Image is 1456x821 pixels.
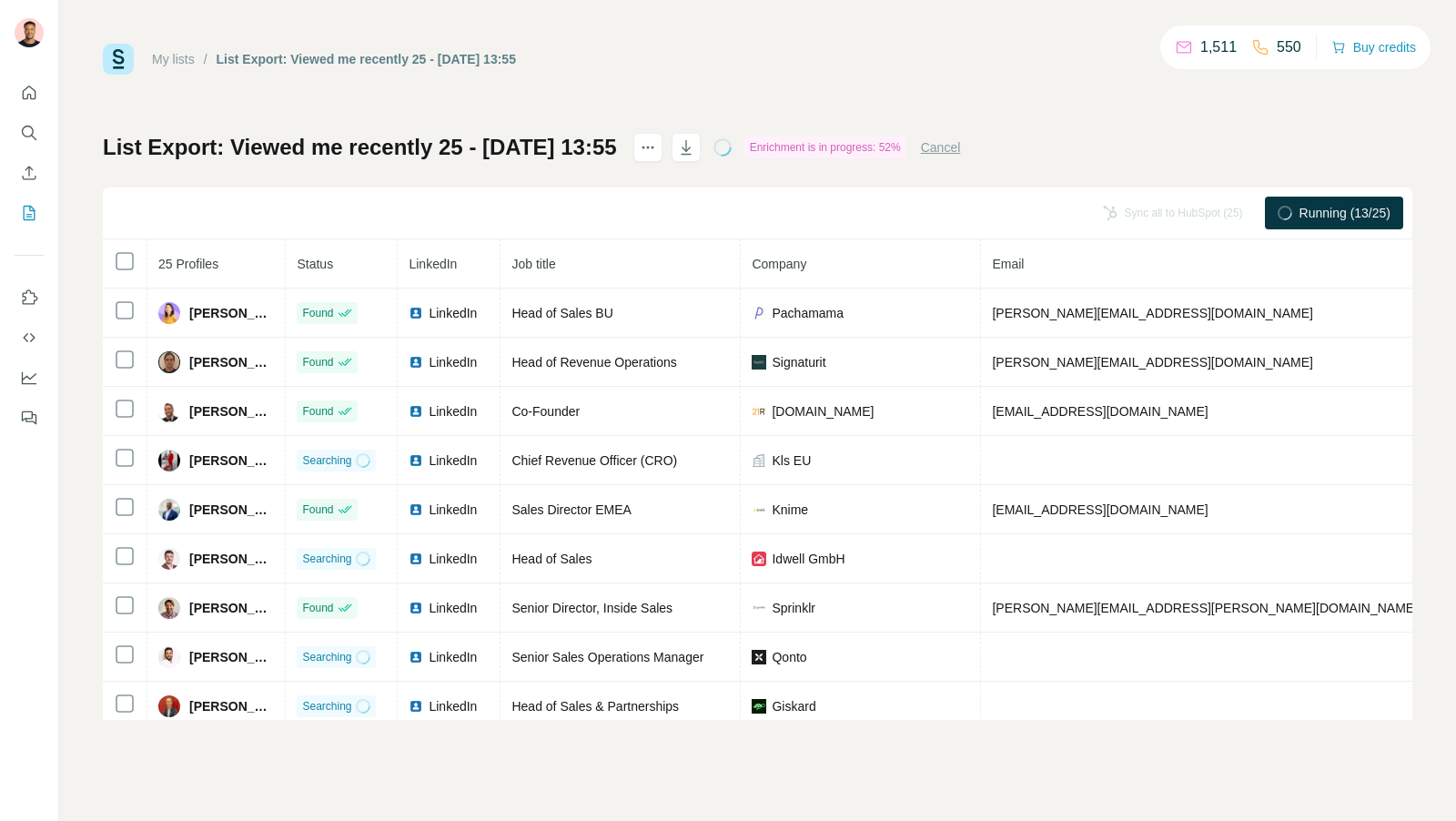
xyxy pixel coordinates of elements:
p: 1,511 [1200,36,1237,58]
span: Pachamama [772,304,844,322]
img: LinkedIn logo [409,699,423,714]
span: Job title [511,257,555,271]
img: LinkedIn logo [409,650,423,664]
span: [EMAIL_ADDRESS][DOMAIN_NAME] [992,404,1208,419]
img: LinkedIn logo [409,502,423,517]
span: Sales Director EMEA [511,502,631,517]
span: Head of Sales [511,552,591,566]
span: Sprinklr [772,599,814,617]
span: Kls EU [772,451,811,470]
img: Avatar [15,18,44,47]
span: Knime [772,501,808,519]
span: Qonto [772,648,806,666]
span: LinkedIn [429,451,477,470]
span: Company [752,257,806,271]
span: LinkedIn [429,501,477,519]
h1: List Export: Viewed me recently 25 - [DATE] 13:55 [103,133,617,162]
span: LinkedIn [429,353,477,371]
img: Surfe Logo [103,44,134,75]
button: Use Surfe API [15,321,44,354]
img: Avatar [158,646,180,668]
img: Avatar [158,499,180,521]
button: Buy credits [1331,35,1416,60]
span: Senior Director, Inside Sales [511,601,672,615]
span: [PERSON_NAME] [189,697,274,715]
img: company-logo [752,306,766,320]
img: company-logo [752,404,766,419]
div: List Export: Viewed me recently 25 - [DATE] 13:55 [217,50,516,68]
span: LinkedIn [429,304,477,322]
span: Searching [302,551,351,567]
button: Dashboard [15,361,44,394]
span: Found [302,502,333,518]
span: Chief Revenue Officer (CRO) [511,453,677,468]
span: LinkedIn [429,599,477,617]
span: [PERSON_NAME] [189,451,274,470]
img: company-logo [752,605,766,610]
span: [PERSON_NAME][EMAIL_ADDRESS][DOMAIN_NAME] [992,355,1312,370]
img: Avatar [158,400,180,422]
img: company-logo [752,552,766,566]
button: Cancel [921,138,961,157]
span: LinkedIn [429,697,477,715]
span: Found [302,600,333,616]
span: [PERSON_NAME] [189,304,274,322]
p: 550 [1277,36,1301,58]
span: Senior Sales Operations Manager [511,650,703,664]
span: Head of Sales & Partnerships [511,699,679,714]
span: Head of Sales BU [511,306,612,320]
img: LinkedIn logo [409,552,423,566]
span: Email [992,257,1024,271]
button: Use Surfe on LinkedIn [15,281,44,314]
button: Quick start [15,76,44,109]
img: LinkedIn logo [409,601,423,615]
span: [PERSON_NAME][EMAIL_ADDRESS][DOMAIN_NAME] [992,306,1312,320]
span: [PERSON_NAME] [189,599,274,617]
span: LinkedIn [409,257,457,271]
span: [PERSON_NAME] [189,648,274,666]
button: Enrich CSV [15,157,44,189]
span: Searching [302,452,351,469]
span: Running (13/25) [1299,204,1390,222]
img: company-logo [752,650,766,664]
span: [EMAIL_ADDRESS][DOMAIN_NAME] [992,502,1208,517]
span: Head of Revenue Operations [511,355,676,370]
span: [PERSON_NAME] [189,501,274,519]
button: Feedback [15,401,44,434]
span: Found [302,354,333,370]
a: My lists [152,52,195,66]
span: [PERSON_NAME] [189,353,274,371]
span: Found [302,403,333,420]
span: LinkedIn [429,648,477,666]
span: Co-Founder [511,404,580,419]
span: [PERSON_NAME] [189,402,274,421]
img: LinkedIn logo [409,404,423,419]
span: Giskard [772,697,815,715]
button: Search [15,117,44,149]
span: Signaturit [772,353,825,371]
img: LinkedIn logo [409,453,423,468]
img: Avatar [158,548,180,570]
img: Avatar [158,450,180,471]
span: [DOMAIN_NAME] [772,402,874,421]
span: Searching [302,698,351,715]
button: actions [633,133,662,162]
div: Enrichment is in progress: 52% [744,137,906,158]
span: Status [297,257,333,271]
span: 25 Profiles [158,257,218,271]
span: [PERSON_NAME][EMAIL_ADDRESS][PERSON_NAME][DOMAIN_NAME] [992,601,1418,615]
img: Avatar [158,695,180,717]
img: Avatar [158,597,180,619]
img: company-logo [752,699,766,714]
span: LinkedIn [429,402,477,421]
button: My lists [15,197,44,229]
img: LinkedIn logo [409,355,423,370]
span: Searching [302,649,351,665]
span: Idwell GmbH [772,550,844,568]
span: LinkedIn [429,550,477,568]
img: Avatar [158,351,180,373]
img: Avatar [158,302,180,324]
span: Found [302,305,333,321]
img: company-logo [752,502,766,517]
img: LinkedIn logo [409,306,423,320]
